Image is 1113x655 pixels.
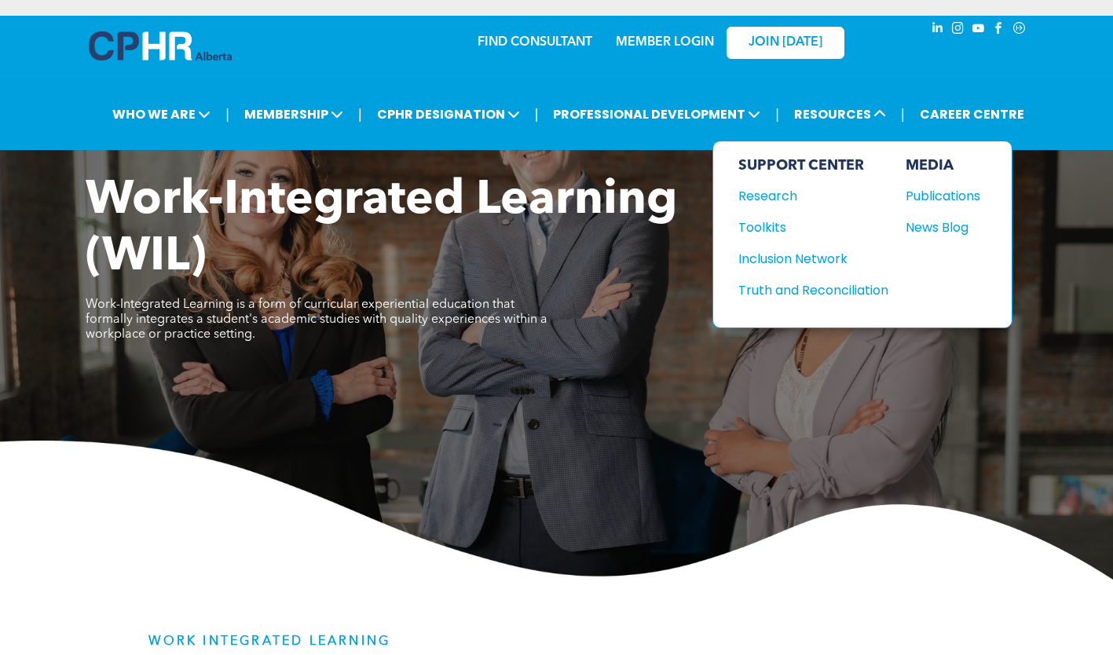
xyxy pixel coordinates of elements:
a: Truth and Reconciliation [738,280,888,300]
a: Research [738,186,888,206]
span: RESOURCES [789,100,891,129]
a: youtube [970,20,987,41]
span: CPHR DESIGNATION [372,100,525,129]
a: MEMBER LOGIN [616,36,714,49]
img: A blue and white logo for cp alberta [89,31,232,60]
a: CAREER CENTRE [915,100,1029,129]
a: facebook [990,20,1008,41]
li: | [775,98,779,130]
a: Toolkits [738,218,888,237]
strong: WORK INTEGRATED LEARNING [148,635,391,648]
span: JOIN [DATE] [749,35,822,50]
div: Truth and Reconciliation [738,280,873,300]
li: | [225,98,229,130]
a: Inclusion Network [738,249,888,269]
div: Research [738,186,873,206]
li: | [535,98,539,130]
div: Publications [906,186,973,206]
div: MEDIA [906,157,980,174]
div: News Blog [906,218,973,237]
a: linkedin [929,20,946,41]
div: Inclusion Network [738,249,873,269]
div: Toolkits [738,218,873,237]
a: Publications [906,186,980,206]
a: News Blog [906,218,980,237]
li: | [358,98,362,130]
li: | [901,98,905,130]
a: JOIN [DATE] [727,27,844,59]
span: WHO WE ARE [108,100,215,129]
a: Social network [1011,20,1028,41]
span: Work-Integrated Learning is a form of curricular experiential education that formally integrates ... [86,298,547,341]
span: Work-Integrated Learning (WIL) [86,177,677,281]
a: instagram [950,20,967,41]
a: FIND CONSULTANT [478,36,592,49]
span: PROFESSIONAL DEVELOPMENT [548,100,765,129]
div: SUPPORT CENTER [738,157,888,174]
span: MEMBERSHIP [240,100,348,129]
